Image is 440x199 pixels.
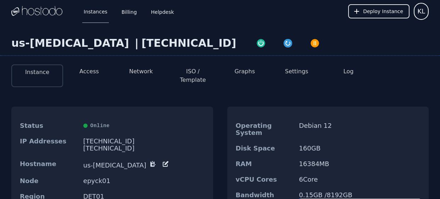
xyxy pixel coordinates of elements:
[83,145,205,152] div: [TECHNICAL_ID]
[236,176,294,183] dt: vCPU Cores
[83,138,205,145] div: [TECHNICAL_ID]
[235,67,255,76] button: Graphs
[25,68,49,76] button: Instance
[285,67,308,76] button: Settings
[256,38,266,48] img: Power On
[83,122,205,129] div: Online
[301,37,328,48] button: Power Off
[11,6,62,17] img: Logo
[20,160,78,169] dt: Hostname
[299,145,420,152] dd: 160 GB
[310,38,320,48] img: Power Off
[299,176,420,183] dd: 6 Core
[299,122,420,136] dd: Debian 12
[344,67,354,76] button: Log
[20,138,78,152] dt: IP Addresses
[417,6,425,16] span: KL
[11,37,132,50] div: us-[MEDICAL_DATA]
[20,122,78,129] dt: Status
[83,160,205,169] dd: us-[MEDICAL_DATA]
[414,3,429,20] button: User menu
[83,177,205,184] dd: epyck01
[236,145,294,152] dt: Disk Space
[283,38,293,48] img: Restart
[79,67,99,76] button: Access
[299,160,420,167] dd: 16384 MB
[132,37,141,50] div: |
[20,177,78,184] dt: Node
[236,122,294,136] dt: Operating System
[299,192,420,199] div: 0.15 GB / 8192 GB
[348,4,410,18] button: Deploy Instance
[173,67,213,84] button: ISO / Template
[129,67,153,76] button: Network
[363,8,403,15] span: Deploy Instance
[236,160,294,167] dt: RAM
[247,37,274,48] button: Power On
[274,37,301,48] button: Restart
[141,37,236,50] div: [TECHNICAL_ID]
